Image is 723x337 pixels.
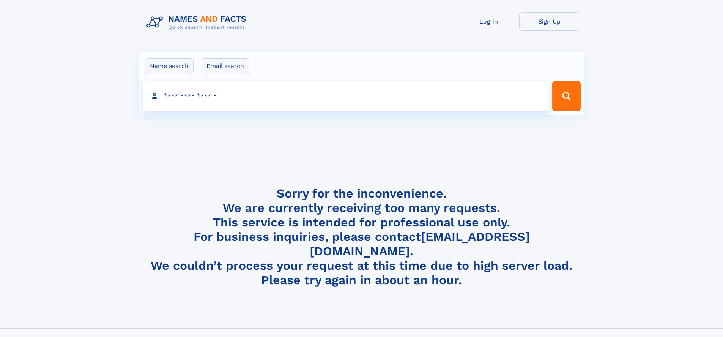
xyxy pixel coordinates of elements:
[202,58,249,74] label: Email search
[143,186,580,288] h4: Sorry for the inconvenience. We are currently receiving too many requests. This service is intend...
[552,81,580,111] button: Search Button
[145,58,194,74] label: Name search
[458,12,519,31] a: Log In
[143,81,549,111] input: search input
[519,12,580,31] a: Sign Up
[310,229,530,258] a: [EMAIL_ADDRESS][DOMAIN_NAME]
[143,12,253,33] img: Logo Names and Facts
